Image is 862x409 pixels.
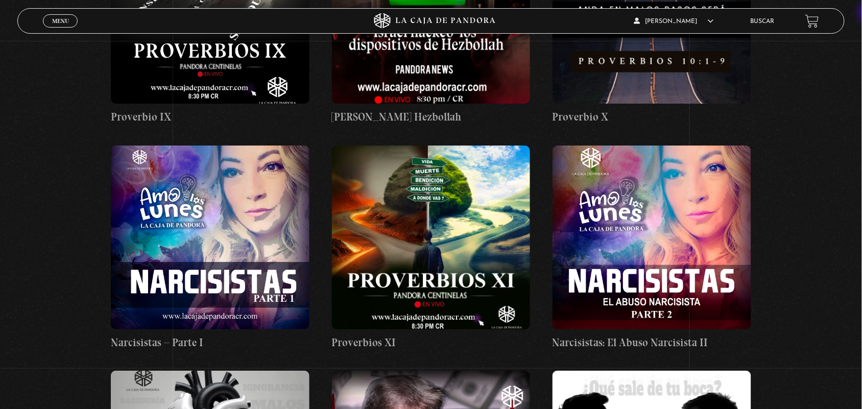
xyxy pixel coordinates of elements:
[805,14,819,28] a: View your shopping cart
[553,109,751,125] h4: Proverbio X
[111,334,309,351] h4: Narcisistas – Parte I
[111,109,309,125] h4: Proverbio IX
[332,109,531,125] h4: [PERSON_NAME] Hezbollah
[52,18,69,24] span: Menu
[111,146,309,351] a: Narcisistas – Parte I
[49,27,73,34] span: Cerrar
[634,18,714,25] span: [PERSON_NAME]
[553,146,751,351] a: Narcisistas: El Abuso Narcisista II
[553,334,751,351] h4: Narcisistas: El Abuso Narcisista II
[751,18,775,25] a: Buscar
[332,146,531,351] a: Proverbios XI
[332,334,531,351] h4: Proverbios XI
